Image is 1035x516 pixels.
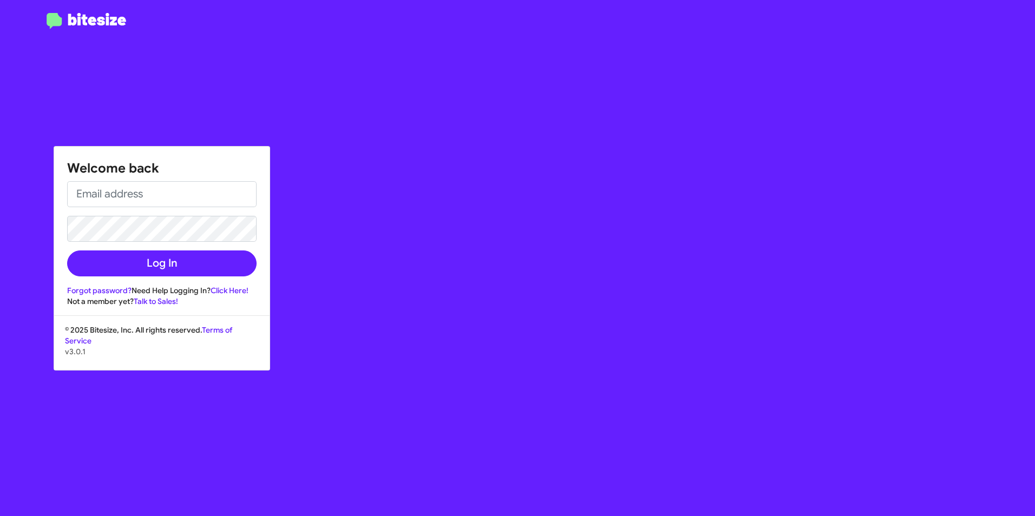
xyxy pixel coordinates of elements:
p: v3.0.1 [65,346,259,357]
a: Terms of Service [65,325,232,346]
div: Not a member yet? [67,296,257,307]
a: Talk to Sales! [134,296,178,306]
h1: Welcome back [67,160,257,177]
input: Email address [67,181,257,207]
a: Forgot password? [67,286,132,295]
div: Need Help Logging In? [67,285,257,296]
a: Click Here! [211,286,248,295]
div: © 2025 Bitesize, Inc. All rights reserved. [54,325,270,370]
button: Log In [67,250,257,276]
